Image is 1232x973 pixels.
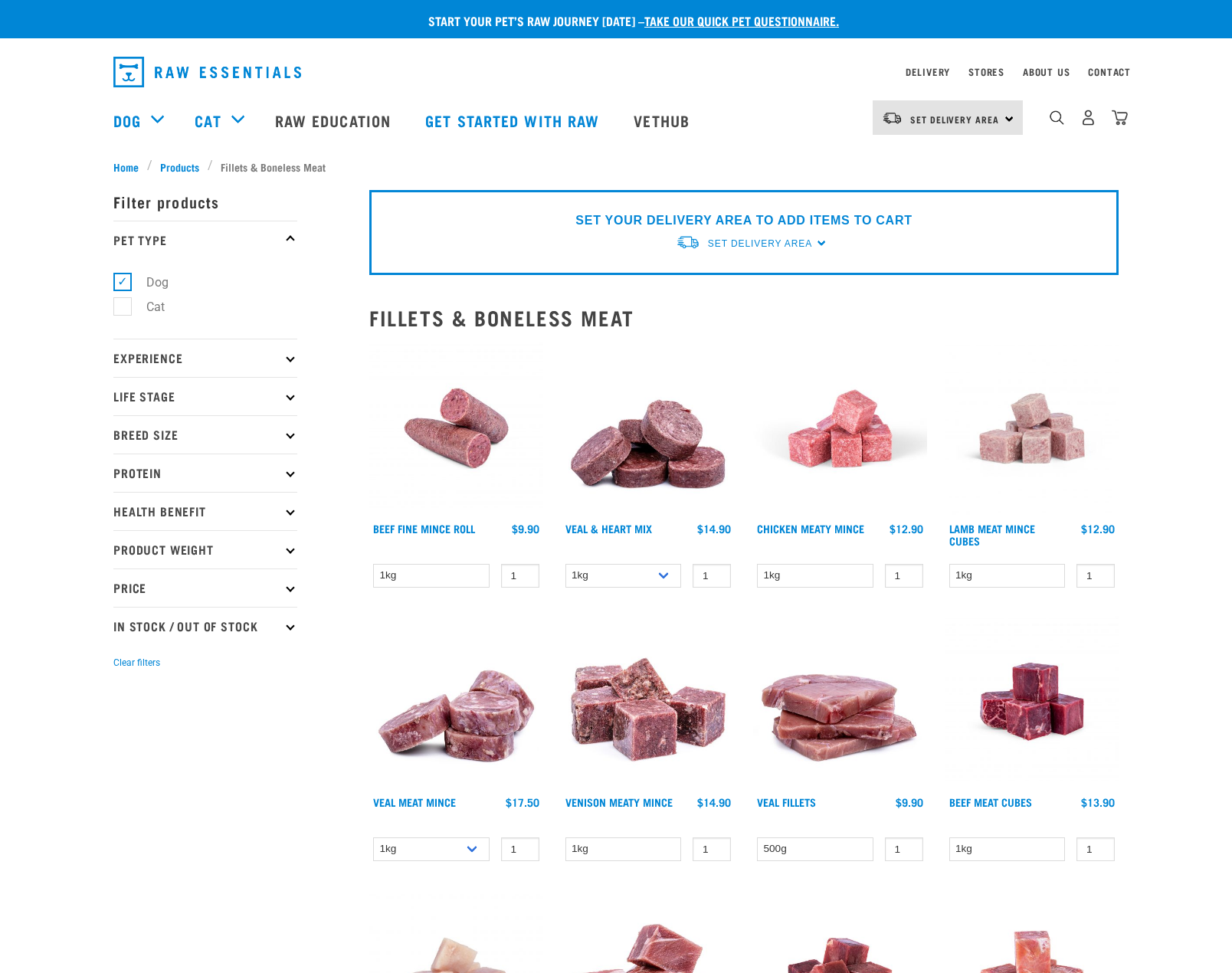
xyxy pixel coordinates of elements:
a: Products [152,159,208,175]
p: Filter products [113,182,297,221]
p: Pet Type [113,221,297,259]
span: Products [160,159,199,175]
input: 1 [693,564,731,588]
a: Veal & Heart Mix [565,526,652,531]
div: $14.90 [697,523,731,535]
img: user.png [1080,110,1096,126]
img: Beef Meat Cubes 1669 [945,615,1119,789]
nav: dropdown navigation [101,51,1131,93]
a: take our quick pet questionnaire. [644,17,839,24]
a: Vethub [618,90,709,151]
img: van-moving.png [676,234,700,251]
div: $9.90 [512,523,539,535]
p: Price [113,568,297,607]
p: Breed Size [113,415,297,454]
input: 1 [501,564,539,588]
p: Protein [113,454,297,492]
span: Set Delivery Area [910,116,999,122]
a: Dog [113,109,141,132]
a: Contact [1088,69,1131,74]
p: Life Stage [113,377,297,415]
img: 1117 Venison Meat Mince 01 [562,615,736,789]
input: 1 [1076,837,1115,861]
h2: Fillets & Boneless Meat [369,306,1119,329]
img: Stack Of Raw Veal Fillets [753,615,927,789]
a: Home [113,159,147,175]
img: 1160 Veal Meat Mince Medallions 01 [369,615,543,789]
label: Dog [122,273,175,292]
input: 1 [501,837,539,861]
a: About Us [1023,69,1070,74]
p: Experience [113,339,297,377]
p: In Stock / Out Of Stock [113,607,297,645]
a: Beef Meat Cubes [949,799,1032,804]
img: home-icon@2x.png [1112,110,1128,126]
a: Stores [968,69,1004,74]
a: Cat [195,109,221,132]
a: Delivery [906,69,950,74]
div: $17.50 [506,796,539,808]
div: $12.90 [890,523,923,535]
div: $14.90 [697,796,731,808]
div: $12.90 [1081,523,1115,535]
img: Chicken Meaty Mince [753,342,927,516]
button: Clear filters [113,656,160,670]
nav: breadcrumbs [113,159,1119,175]
input: 1 [885,564,923,588]
img: Raw Essentials Logo [113,57,301,87]
span: Set Delivery Area [708,238,812,249]
a: Chicken Meaty Mince [757,526,864,531]
a: Raw Education [260,90,410,151]
a: Beef Fine Mince Roll [373,526,475,531]
img: van-moving.png [882,111,903,125]
p: SET YOUR DELIVERY AREA TO ADD ITEMS TO CART [575,211,912,230]
a: Venison Meaty Mince [565,799,673,804]
p: Product Weight [113,530,297,568]
input: 1 [885,837,923,861]
input: 1 [693,837,731,861]
span: Home [113,159,139,175]
a: Veal Meat Mince [373,799,456,804]
label: Cat [122,297,171,316]
div: $13.90 [1081,796,1115,808]
img: Lamb Meat Mince [945,342,1119,516]
a: Lamb Meat Mince Cubes [949,526,1035,543]
div: $9.90 [896,796,923,808]
img: 1152 Veal Heart Medallions 01 [562,342,736,516]
img: Venison Veal Salmon Tripe 1651 [369,342,543,516]
a: Get started with Raw [410,90,618,151]
p: Health Benefit [113,492,297,530]
img: home-icon-1@2x.png [1050,110,1064,125]
input: 1 [1076,564,1115,588]
a: Veal Fillets [757,799,816,804]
